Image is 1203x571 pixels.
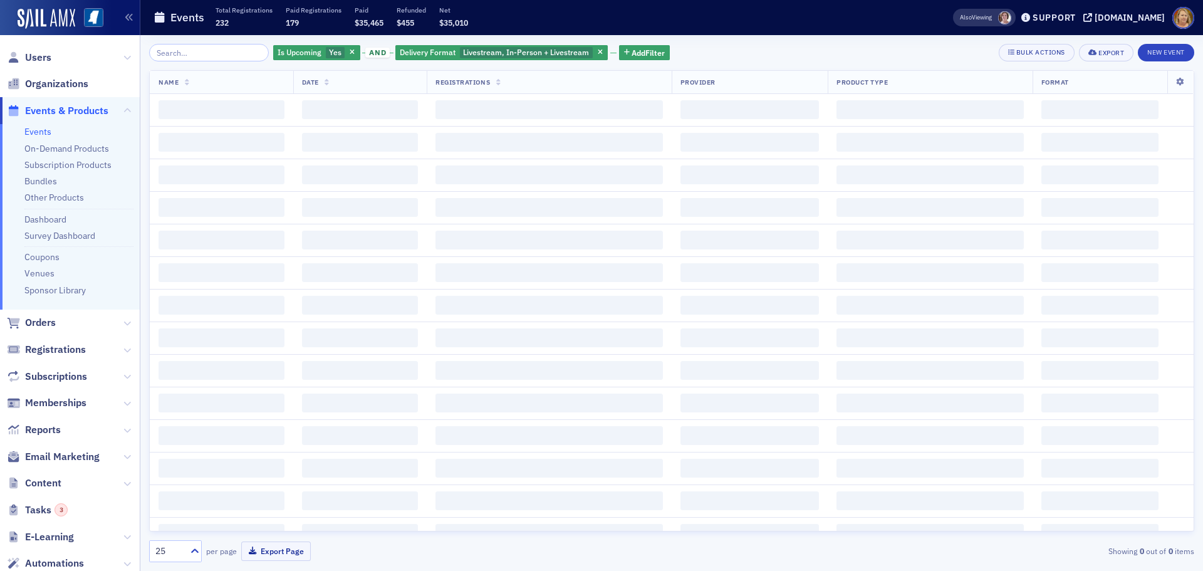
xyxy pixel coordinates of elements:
[24,230,95,241] a: Survey Dashboard
[680,198,819,217] span: ‌
[435,296,663,315] span: ‌
[680,491,819,510] span: ‌
[439,18,468,28] span: $35,010
[836,198,1024,217] span: ‌
[1016,49,1065,56] div: Bulk Actions
[25,450,100,464] span: Email Marketing
[960,13,972,21] div: Also
[836,296,1024,315] span: ‌
[206,545,237,557] label: per page
[278,47,321,57] span: Is Upcoming
[7,503,68,517] a: Tasks3
[1137,545,1146,557] strong: 0
[435,100,663,119] span: ‌
[159,459,284,478] span: ‌
[435,198,663,217] span: ‌
[836,328,1024,347] span: ‌
[680,361,819,380] span: ‌
[836,394,1024,412] span: ‌
[680,524,819,543] span: ‌
[1041,426,1159,445] span: ‌
[836,361,1024,380] span: ‌
[435,328,663,347] span: ‌
[302,231,419,249] span: ‌
[435,133,663,152] span: ‌
[159,361,284,380] span: ‌
[24,126,51,137] a: Events
[7,77,88,91] a: Organizations
[435,524,663,543] span: ‌
[25,557,84,570] span: Automations
[159,491,284,510] span: ‌
[435,491,663,510] span: ‌
[7,370,87,384] a: Subscriptions
[7,316,56,330] a: Orders
[18,9,75,29] img: SailAMX
[24,143,109,154] a: On-Demand Products
[435,78,490,86] span: Registrations
[435,361,663,380] span: ‌
[680,78,716,86] span: Provider
[397,6,426,14] p: Refunded
[302,78,319,86] span: Date
[25,104,108,118] span: Events & Products
[25,530,74,544] span: E-Learning
[1138,46,1194,57] a: New Event
[159,328,284,347] span: ‌
[7,104,108,118] a: Events & Products
[25,370,87,384] span: Subscriptions
[159,78,179,86] span: Name
[7,423,61,437] a: Reports
[159,296,284,315] span: ‌
[302,165,419,184] span: ‌
[439,6,468,14] p: Net
[632,47,665,58] span: Add Filter
[302,296,419,315] span: ‌
[435,231,663,249] span: ‌
[365,48,390,58] span: and
[395,45,608,61] div: Livestream, In-Person + Livestream
[25,77,88,91] span: Organizations
[24,251,60,263] a: Coupons
[170,10,204,25] h1: Events
[25,316,56,330] span: Orders
[1041,165,1159,184] span: ‌
[302,491,419,510] span: ‌
[55,503,68,516] div: 3
[25,476,61,490] span: Content
[25,396,86,410] span: Memberships
[159,198,284,217] span: ‌
[1041,231,1159,249] span: ‌
[355,18,383,28] span: $35,465
[149,44,269,61] input: Search…
[836,263,1024,282] span: ‌
[25,51,51,65] span: Users
[680,263,819,282] span: ‌
[836,78,888,86] span: Product Type
[1095,12,1165,23] div: [DOMAIN_NAME]
[1138,44,1194,61] button: New Event
[7,51,51,65] a: Users
[999,44,1075,61] button: Bulk Actions
[435,165,663,184] span: ‌
[680,100,819,119] span: ‌
[7,557,84,570] a: Automations
[680,133,819,152] span: ‌
[680,426,819,445] span: ‌
[302,394,419,412] span: ‌
[7,450,100,464] a: Email Marketing
[75,8,103,29] a: View Homepage
[619,45,670,61] button: AddFilter
[1041,328,1159,347] span: ‌
[25,423,61,437] span: Reports
[159,263,284,282] span: ‌
[1079,44,1133,61] button: Export
[241,542,311,561] button: Export Page
[24,285,86,296] a: Sponsor Library
[435,263,663,282] span: ‌
[216,18,229,28] span: 232
[836,165,1024,184] span: ‌
[159,133,284,152] span: ‌
[155,545,183,558] div: 25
